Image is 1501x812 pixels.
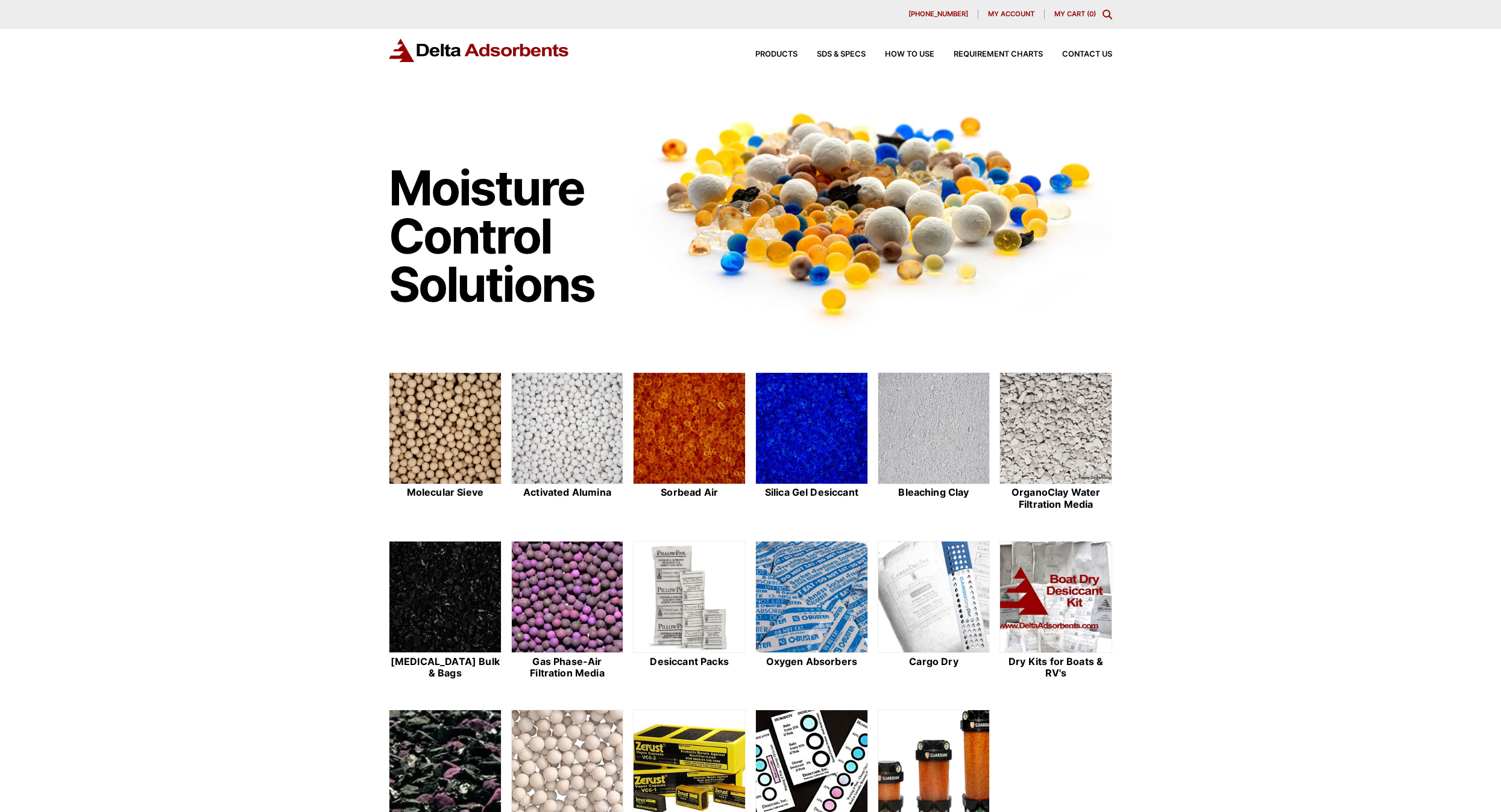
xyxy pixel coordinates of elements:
[755,372,868,512] a: Silica Gel Desiccant
[389,487,502,498] h2: Molecular Sieve
[511,541,624,681] a: Gas Phase-Air Filtration Media
[878,372,990,512] a: Bleaching Clay
[511,487,624,498] h2: Activated Alumina
[934,51,1043,58] a: Requirement Charts
[999,541,1112,681] a: Dry Kits for Boats & RV's
[633,656,746,667] h2: Desiccant Packs
[999,372,1112,512] a: OrganoClay Water Filtration Media
[999,487,1112,510] h2: OrganoClay Water Filtration Media
[999,656,1112,679] h2: Dry Kits for Boats & RV's
[755,51,798,58] span: Products
[817,51,866,58] span: SDS & SPECS
[389,39,570,62] img: Delta Adsorbents
[988,11,1034,17] span: My account
[1054,10,1096,18] a: My Cart (0)
[755,487,868,498] h2: Silica Gel Desiccant
[1103,10,1112,19] div: Toggle Modal Content
[899,10,978,19] a: [PHONE_NUMBER]
[511,372,624,512] a: Activated Alumina
[389,372,502,512] a: Molecular Sieve
[908,11,968,17] span: [PHONE_NUMBER]
[798,51,866,58] a: SDS & SPECS
[755,541,868,681] a: Oxygen Absorbers
[633,372,746,512] a: Sorbead Air
[885,51,934,58] span: How to Use
[878,487,990,498] h2: Bleaching Clay
[633,541,746,681] a: Desiccant Packs
[978,10,1045,19] a: My account
[1043,51,1112,58] a: Contact Us
[1089,10,1093,18] span: 0
[1062,51,1112,58] span: Contact Us
[389,656,502,679] h2: [MEDICAL_DATA] Bulk & Bags
[878,656,990,667] h2: Cargo Dry
[755,656,868,667] h2: Oxygen Absorbers
[866,51,934,58] a: How to Use
[389,541,502,681] a: [MEDICAL_DATA] Bulk & Bags
[878,541,990,681] a: Cargo Dry
[511,656,624,679] h2: Gas Phase-Air Filtration Media
[633,487,746,498] h2: Sorbead Air
[954,51,1043,58] span: Requirement Charts
[736,51,798,58] a: Products
[389,164,621,308] h1: Moisture Control Solutions
[633,91,1112,334] img: Image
